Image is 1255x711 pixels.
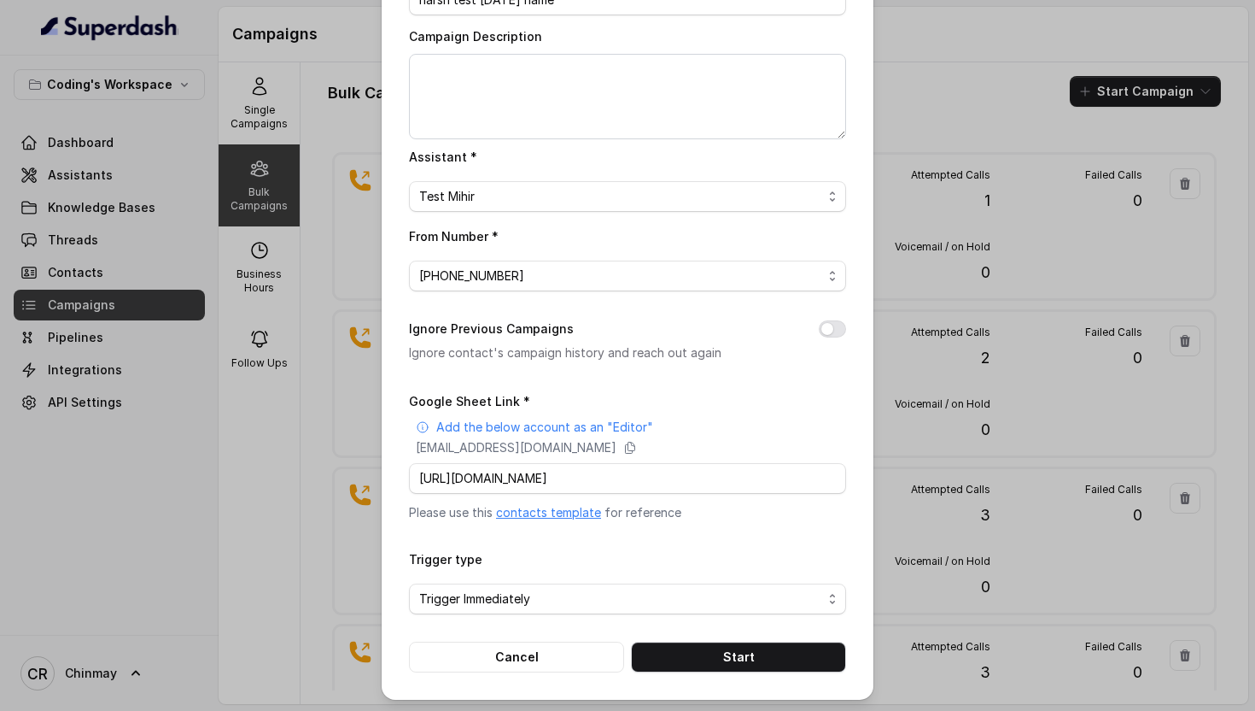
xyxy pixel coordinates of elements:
[409,181,846,212] button: Test Mihir
[409,642,624,673] button: Cancel
[409,504,846,521] p: Please use this for reference
[419,589,822,609] span: Trigger Immediately
[496,505,601,520] a: contacts template
[409,584,846,614] button: Trigger Immediately
[409,552,482,567] label: Trigger type
[409,261,846,291] button: [PHONE_NUMBER]
[436,419,653,436] p: Add the below account as an "Editor"
[409,343,791,363] p: Ignore contact's campaign history and reach out again
[409,319,574,339] label: Ignore Previous Campaigns
[419,186,822,207] span: Test Mihir
[409,229,499,244] label: From Number *
[409,29,542,44] label: Campaign Description
[409,394,530,408] label: Google Sheet Link *
[631,642,846,673] button: Start
[409,150,477,164] label: Assistant *
[416,439,616,456] p: [EMAIL_ADDRESS][DOMAIN_NAME]
[419,266,822,286] span: [PHONE_NUMBER]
